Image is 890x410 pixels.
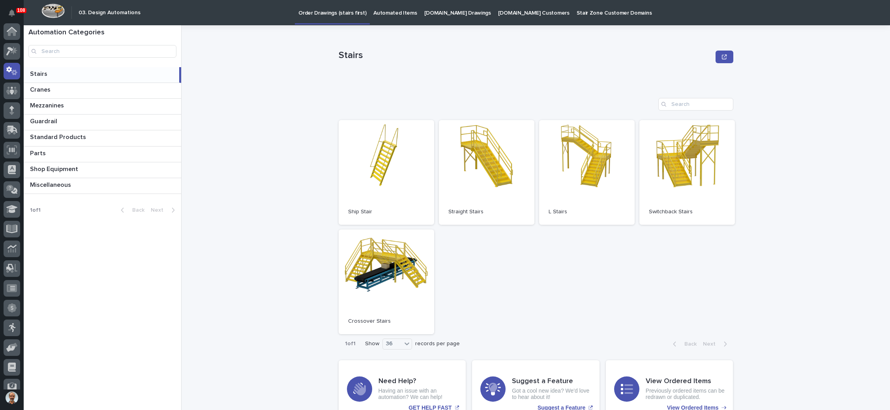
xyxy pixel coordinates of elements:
[17,8,25,13] p: 108
[339,50,713,61] p: Stairs
[24,130,181,146] a: Standard ProductsStandard Products
[30,132,88,141] p: Standard Products
[549,209,625,215] p: L Stairs
[41,4,65,18] img: Workspace Logo
[30,164,80,173] p: Shop Equipment
[378,387,458,401] p: Having an issue with an automation? We can help!
[24,147,181,162] a: PartsParts
[383,340,402,348] div: 36
[28,28,176,37] h1: Automation Categories
[30,85,52,94] p: Cranes
[448,209,525,215] p: Straight Stairs
[24,83,181,99] a: CranesCranes
[30,100,66,109] p: Mezzanines
[439,120,534,225] a: Straight Stairs
[658,98,733,111] input: Search
[30,116,59,125] p: Guardrail
[667,340,700,348] button: Back
[24,115,181,130] a: GuardrailGuardrail
[512,377,591,386] h3: Suggest a Feature
[30,148,47,157] p: Parts
[703,341,720,347] span: Next
[649,209,725,215] p: Switchback Stairs
[28,45,176,58] input: Search
[10,9,20,22] div: Notifications108
[646,387,725,401] p: Previously ordered items can be redrawn or duplicated.
[365,340,379,347] p: Show
[339,229,434,334] a: Crossover Stairs
[24,99,181,115] a: MezzaninesMezzanines
[114,207,148,214] button: Back
[127,207,144,213] span: Back
[348,318,425,325] p: Crossover Stairs
[148,207,181,214] button: Next
[339,120,434,225] a: Ship Stair
[646,377,725,386] h3: View Ordered Items
[680,341,697,347] span: Back
[539,120,635,225] a: L Stairs
[151,207,168,213] span: Next
[79,9,141,16] h2: 03. Design Automations
[339,334,362,354] p: 1 of 1
[30,180,73,189] p: Miscellaneous
[348,209,425,215] p: Ship Stair
[24,67,181,83] a: StairsStairs
[4,5,20,21] button: Notifications
[415,340,460,347] p: records per page
[24,201,47,220] p: 1 of 1
[30,69,49,78] p: Stairs
[512,387,591,401] p: Got a cool new idea? We'd love to hear about it!
[639,120,735,225] a: Switchback Stairs
[700,340,733,348] button: Next
[24,162,181,178] a: Shop EquipmentShop Equipment
[378,377,458,386] h3: Need Help?
[24,178,181,194] a: MiscellaneousMiscellaneous
[4,389,20,406] button: users-avatar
